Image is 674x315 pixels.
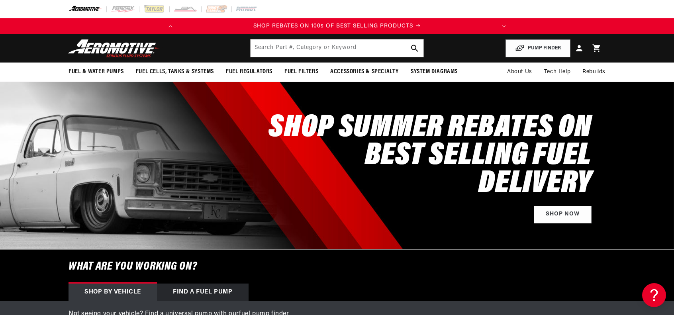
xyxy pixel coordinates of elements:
span: Fuel Cells, Tanks & Systems [136,68,214,76]
h2: SHOP SUMMER REBATES ON BEST SELLING FUEL DELIVERY [251,114,592,198]
span: Rebuilds [582,68,605,76]
summary: Rebuilds [576,63,611,82]
span: Fuel Filters [284,68,318,76]
button: search button [406,39,423,57]
span: System Diagrams [411,68,458,76]
summary: Fuel & Water Pumps [63,63,130,81]
summary: Fuel Cells, Tanks & Systems [130,63,220,81]
a: About Us [501,63,538,82]
slideshow-component: Translation missing: en.sections.announcements.announcement_bar [49,18,625,34]
summary: Fuel Filters [278,63,324,81]
a: Shop Now [534,206,592,224]
div: Shop by vehicle [69,284,157,301]
button: Translation missing: en.sections.announcements.next_announcement [496,18,512,34]
span: Fuel & Water Pumps [69,68,124,76]
span: SHOP REBATES ON 100s OF BEST SELLING PRODUCTS [253,23,413,29]
summary: Fuel Regulators [220,63,278,81]
a: SHOP REBATES ON 100s OF BEST SELLING PRODUCTS [178,22,496,31]
div: Find a Fuel Pump [157,284,249,301]
button: PUMP FINDER [505,39,570,57]
span: Tech Help [544,68,570,76]
summary: System Diagrams [405,63,464,81]
span: Accessories & Specialty [330,68,399,76]
span: Fuel Regulators [226,68,272,76]
button: Translation missing: en.sections.announcements.previous_announcement [163,18,178,34]
input: Search by Part Number, Category or Keyword [251,39,423,57]
div: 1 of 2 [178,22,496,31]
summary: Tech Help [538,63,576,82]
div: Announcement [178,22,496,31]
img: Aeromotive [66,39,165,58]
h6: What are you working on? [49,250,625,284]
span: About Us [507,69,532,75]
summary: Accessories & Specialty [324,63,405,81]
